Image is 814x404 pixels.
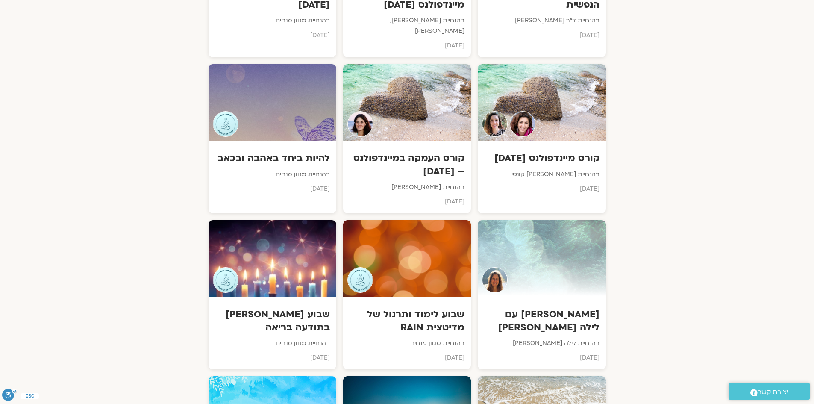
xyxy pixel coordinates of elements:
h3: שבוע לימוד ותרגול של מדיטצית RAIN [350,308,464,333]
p: בהנחיית [PERSON_NAME] [350,182,464,192]
p: [DATE] [215,30,330,41]
p: [DATE] [484,184,599,194]
p: בהנחיית מגוון מנחים [215,338,330,348]
h3: קורס מיינדפולנס [DATE] [484,152,599,165]
a: Teacherשבוע [PERSON_NAME] בתודעה בריאהבהנחיית מגוון מנחים[DATE] [209,220,336,369]
img: Teacher [347,111,373,137]
h3: להיות ביחד באהבה ובכאב [215,152,330,165]
h3: קורס העמקה במיינדפולנס – [DATE] [350,152,464,177]
a: Teacher[PERSON_NAME] עם לילה [PERSON_NAME]בהנחיית לילה [PERSON_NAME][DATE] [478,220,605,369]
span: יצירת קשר [758,386,788,398]
p: בהנחיית מגוון מנחים [215,169,330,180]
a: TeacherTeacherקורס מיינדפולנס [DATE]בהנחיית [PERSON_NAME] קונטי[DATE] [478,64,605,213]
h3: [PERSON_NAME] עם לילה [PERSON_NAME] [484,308,599,333]
img: Teacher [510,111,535,137]
p: [DATE] [350,41,464,51]
p: בהנחיית לילה [PERSON_NAME] [484,338,599,348]
p: [DATE] [215,184,330,194]
img: Teacher [213,267,238,293]
a: Teacherקורס העמקה במיינדפולנס – [DATE]בהנחיית [PERSON_NAME][DATE] [343,64,471,213]
img: Teacher [213,111,238,137]
a: Teacherלהיות ביחד באהבה ובכאבבהנחיית מגוון מנחים[DATE] [209,64,336,213]
a: Teacherשבוע לימוד ותרגול של מדיטצית RAINבהנחיית מגוון מנחים[DATE] [343,220,471,369]
h3: שבוע [PERSON_NAME] בתודעה בריאה [215,308,330,333]
p: [DATE] [350,353,464,363]
p: בהנחיית [PERSON_NAME], [PERSON_NAME] [350,15,464,36]
img: Teacher [482,267,508,293]
p: [DATE] [215,353,330,363]
p: בהנחיית ד"ר [PERSON_NAME] [484,15,599,26]
p: בהנחיית מגוון מנחים [350,338,464,348]
img: Teacher [482,111,508,137]
img: Teacher [347,267,373,293]
p: [DATE] [350,197,464,207]
p: בהנחיית [PERSON_NAME] קונטי [484,169,599,180]
p: בהנחיית מגוון מנחים [215,15,330,26]
p: [DATE] [484,353,599,363]
p: [DATE] [484,30,599,41]
a: יצירת קשר [729,383,810,400]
